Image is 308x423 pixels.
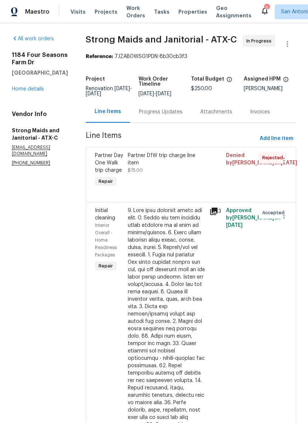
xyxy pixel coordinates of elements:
span: Projects [95,8,117,16]
span: Denied by [PERSON_NAME] on [226,153,297,166]
div: Line Items [95,108,121,115]
span: [DATE] [114,86,130,91]
span: The total cost of line items that have been proposed by Opendoor. This sum includes line items th... [226,76,232,86]
span: Repair [96,178,116,185]
h5: Project [86,76,105,82]
div: [PERSON_NAME] [244,86,297,91]
div: 7JZAB0WSG1PDN-8b30cb3f3 [86,53,296,60]
div: 3 [209,207,221,216]
span: - [138,91,171,96]
chrome_annotation: [PHONE_NUMBER] [12,161,50,166]
span: Strong Maids and Janitorial - ATX-C [86,35,237,44]
span: [DATE] [156,91,171,96]
span: Partner Day One Walk trip charge [95,153,123,173]
div: Attachments [200,108,232,116]
div: 5 [264,4,269,12]
h4: Vendor Info [12,110,68,118]
h5: Work Order Timeline [138,76,191,87]
span: Initial cleaning [95,208,115,221]
span: Properties [178,8,207,16]
h5: Assigned HPM [244,76,281,82]
span: [DATE] [86,91,101,96]
h5: Total Budget [191,76,224,82]
h5: Strong Maids and Janitorial - ATX-C [12,127,68,141]
button: Add line item [257,132,296,146]
span: Approved by [PERSON_NAME] on [226,208,281,228]
a: Home details [12,86,44,92]
h2: 1184 Four Seasons Farm Dr [12,51,68,66]
span: $250.00 [191,86,212,91]
span: Geo Assignments [216,4,251,19]
span: Repair [96,262,116,270]
a: All work orders [12,36,54,41]
span: Renovation [86,86,132,96]
span: Visits [71,8,86,16]
h5: [GEOGRAPHIC_DATA] [12,69,68,76]
span: The hpm assigned to this work order. [283,76,289,86]
div: Progress Updates [139,108,182,116]
chrome_annotation: [EMAIL_ADDRESS][DOMAIN_NAME] [12,145,50,156]
span: Rejected [262,154,286,161]
span: Accepted [262,209,287,216]
span: Interior Overall - Home Readiness Packages [95,223,117,257]
span: Add line item [260,134,293,143]
span: [DATE] [226,223,243,228]
div: Partner D1W trip charge line item [128,152,205,167]
span: - [86,86,132,96]
div: Invoices [250,108,270,116]
span: Line Items [86,132,257,146]
span: In Progress [246,37,274,45]
span: Work Orders [126,4,145,19]
span: Tasks [154,9,170,14]
span: $75.00 [128,168,143,173]
span: [DATE] [138,91,154,96]
span: Maestro [25,8,49,16]
b: Reference: [86,54,113,59]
